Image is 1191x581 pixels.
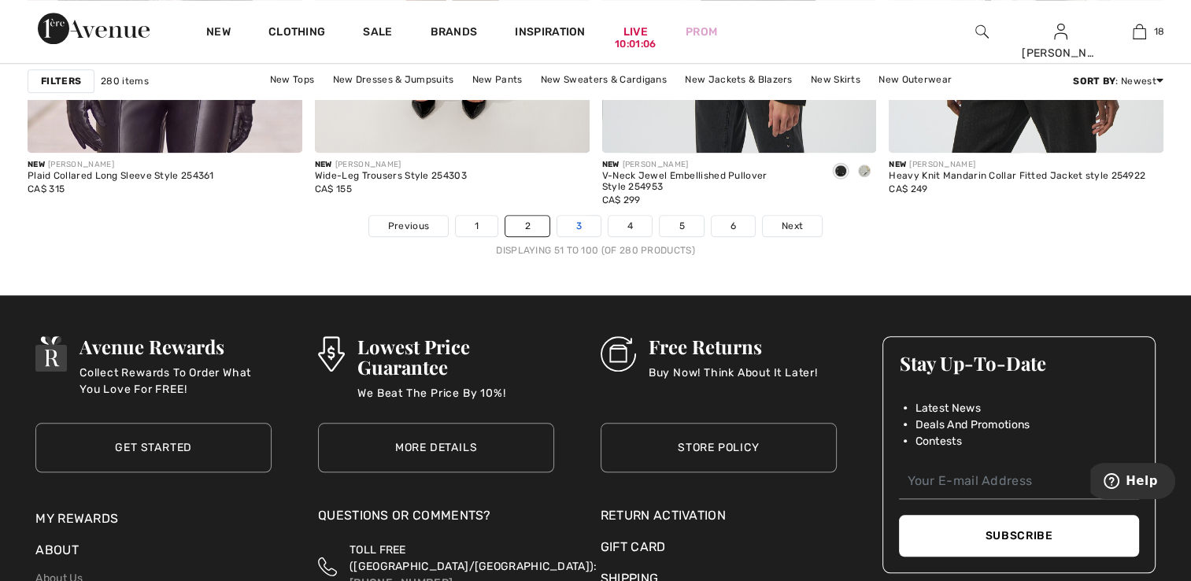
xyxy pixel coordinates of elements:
[28,171,214,182] div: Plaid Collared Long Sleeve Style 254361
[357,385,554,416] p: We Beat The Price By 10%!
[318,423,554,472] a: More Details
[363,25,392,42] a: Sale
[712,216,755,236] a: 6
[899,515,1138,557] button: Subscribe
[262,69,322,90] a: New Tops
[1090,463,1175,502] iframe: Opens a widget where you can find more information
[35,511,118,526] a: My Rewards
[315,171,467,182] div: Wide-Leg Trousers Style 254303
[41,74,81,88] strong: Filters
[608,216,652,236] a: 4
[1100,22,1178,41] a: 18
[464,69,531,90] a: New Pants
[889,159,1145,171] div: [PERSON_NAME]
[899,464,1138,499] input: Your E-mail Address
[889,183,927,194] span: CA$ 249
[431,25,478,42] a: Brands
[601,538,837,557] a: Gift Card
[601,423,837,472] a: Store Policy
[325,69,462,90] a: New Dresses & Jumpsuits
[915,416,1030,433] span: Deals And Promotions
[369,216,448,236] a: Previous
[915,400,980,416] span: Latest News
[318,506,554,533] div: Questions or Comments?
[388,219,429,233] span: Previous
[686,24,717,40] a: Prom
[28,243,1163,257] div: Displaying 51 to 100 (of 280 products)
[803,69,868,90] a: New Skirts
[206,25,231,42] a: New
[602,160,620,169] span: New
[889,171,1145,182] div: Heavy Knit Mandarin Collar Fitted Jacket style 254922
[602,194,641,205] span: CA$ 299
[456,216,497,236] a: 1
[601,336,636,372] img: Free Returns
[1154,24,1165,39] span: 18
[871,69,960,90] a: New Outerwear
[35,423,272,472] a: Get Started
[602,171,817,193] div: V-Neck Jewel Embellished Pullover Style 254953
[829,159,853,185] div: Black
[315,159,467,171] div: [PERSON_NAME]
[28,183,65,194] span: CA$ 315
[505,216,549,236] a: 2
[533,69,675,90] a: New Sweaters & Cardigans
[649,365,818,396] p: Buy Now! Think About It Later!
[557,216,601,236] a: 3
[357,336,554,377] h3: Lowest Price Guarantee
[677,69,800,90] a: New Jackets & Blazers
[601,506,837,525] a: Return Activation
[853,159,876,185] div: Light grey melange
[602,159,817,171] div: [PERSON_NAME]
[1073,74,1163,88] div: : Newest
[763,216,822,236] a: Next
[315,160,332,169] span: New
[975,22,989,41] img: search the website
[80,365,272,396] p: Collect Rewards To Order What You Love For FREE!
[350,543,597,573] span: TOLL FREE ([GEOGRAPHIC_DATA]/[GEOGRAPHIC_DATA]):
[315,183,352,194] span: CA$ 155
[782,219,803,233] span: Next
[268,25,325,42] a: Clothing
[515,25,585,42] span: Inspiration
[1133,22,1146,41] img: My Bag
[660,216,703,236] a: 5
[615,37,656,52] div: 10:01:06
[899,353,1138,373] h3: Stay Up-To-Date
[28,160,45,169] span: New
[915,433,961,450] span: Contests
[1054,22,1067,41] img: My Info
[623,24,648,40] a: Live10:01:06
[35,541,272,568] div: About
[38,13,150,44] img: 1ère Avenue
[101,74,149,88] span: 280 items
[28,215,1163,257] nav: Page navigation
[35,336,67,372] img: Avenue Rewards
[80,336,272,357] h3: Avenue Rewards
[1022,45,1099,61] div: [PERSON_NAME]
[28,159,214,171] div: [PERSON_NAME]
[1054,24,1067,39] a: Sign In
[318,336,345,372] img: Lowest Price Guarantee
[889,160,906,169] span: New
[1073,76,1115,87] strong: Sort By
[649,336,818,357] h3: Free Returns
